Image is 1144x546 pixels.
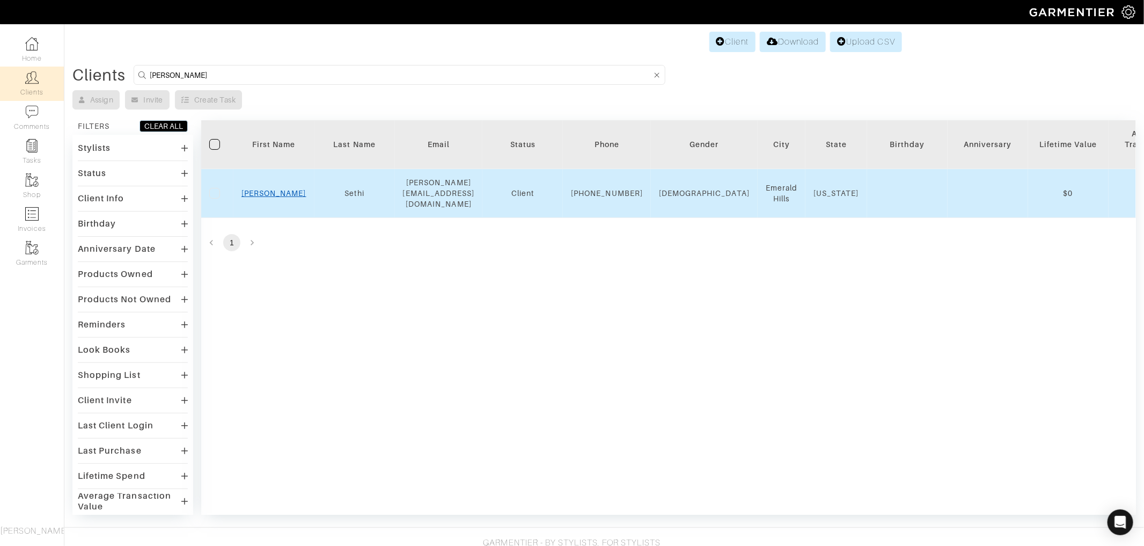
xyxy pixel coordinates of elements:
[25,207,39,221] img: orders-icon-0abe47150d42831381b5fb84f609e132dff9fe21cb692f30cb5eec754e2cba89.png
[948,120,1028,169] th: Toggle SortBy
[659,139,750,150] div: Gender
[223,234,240,251] button: page 1
[1108,509,1133,535] div: Open Intercom Messenger
[25,71,39,84] img: clients-icon-6bae9207a08558b7cb47a8932f037763ab4055f8c8b6bfacd5dc20c3e0201464.png
[78,345,131,355] div: Look Books
[1028,120,1109,169] th: Toggle SortBy
[78,491,181,512] div: Average Transaction Value
[144,121,183,132] div: CLEAR ALL
[830,32,902,52] a: Upload CSV
[78,471,145,482] div: Lifetime Spend
[78,370,141,381] div: Shopping List
[709,32,756,52] a: Client
[78,269,153,280] div: Products Owned
[78,319,126,330] div: Reminders
[403,139,475,150] div: Email
[78,395,132,406] div: Client Invite
[78,168,106,179] div: Status
[150,68,652,82] input: Search by name, email, phone, city, or state
[78,244,156,254] div: Anniversary Date
[78,193,124,204] div: Client Info
[766,139,797,150] div: City
[659,188,750,199] div: [DEMOGRAPHIC_DATA]
[78,219,116,229] div: Birthday
[651,120,758,169] th: Toggle SortBy
[25,241,39,254] img: garments-icon-b7da505a4dc4fd61783c78ac3ca0ef83fa9d6f193b1c9dc38574b1d14d53ca28.png
[72,70,126,81] div: Clients
[1024,3,1122,21] img: garmentier-logo-header-white-b43fb05a5012e4ada735d5af1a66efaba907eab6374d6393d1fbf88cb4ef424d.png
[490,139,555,150] div: Status
[201,234,1136,251] nav: pagination navigation
[867,120,948,169] th: Toggle SortBy
[813,188,859,199] div: [US_STATE]
[241,139,306,150] div: First Name
[78,420,153,431] div: Last Client Login
[233,120,314,169] th: Toggle SortBy
[140,120,188,132] button: CLEAR ALL
[482,120,563,169] th: Toggle SortBy
[875,139,940,150] div: Birthday
[956,139,1020,150] div: Anniversary
[403,177,475,209] div: [PERSON_NAME][EMAIL_ADDRESS][DOMAIN_NAME]
[78,121,109,132] div: FILTERS
[490,188,555,199] div: Client
[78,143,111,154] div: Stylists
[78,446,142,456] div: Last Purchase
[25,139,39,152] img: reminder-icon-8004d30b9f0a5d33ae49ab947aed9ed385cf756f9e5892f1edd6e32f2345188e.png
[571,139,643,150] div: Phone
[322,139,387,150] div: Last Name
[25,105,39,119] img: comment-icon-a0a6a9ef722e966f86d9cbdc48e553b5cf19dbc54f86b18d962a5391bc8f6eb6.png
[25,173,39,187] img: garments-icon-b7da505a4dc4fd61783c78ac3ca0ef83fa9d6f193b1c9dc38574b1d14d53ca28.png
[760,32,826,52] a: Download
[571,188,643,199] div: [PHONE_NUMBER]
[78,294,171,305] div: Products Not Owned
[813,139,859,150] div: State
[1122,5,1135,19] img: gear-icon-white-bd11855cb880d31180b6d7d6211b90ccbf57a29d726f0c71d8c61bd08dd39cc2.png
[1036,188,1101,199] div: $0
[241,189,306,198] a: [PERSON_NAME]
[345,189,364,198] a: Sethi
[1036,139,1101,150] div: Lifetime Value
[766,183,797,204] div: Emerald Hills
[25,37,39,50] img: dashboard-icon-dbcd8f5a0b271acd01030246c82b418ddd0df26cd7fceb0bd07c9910d44c42f6.png
[314,120,395,169] th: Toggle SortBy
